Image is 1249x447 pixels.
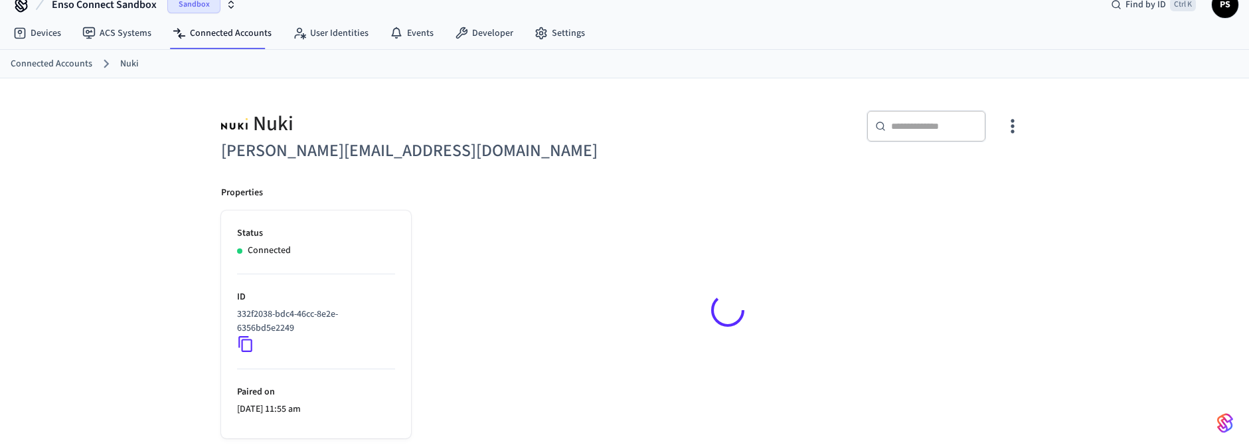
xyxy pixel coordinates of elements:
p: Connected [248,244,291,258]
a: ACS Systems [72,21,162,45]
h6: [PERSON_NAME][EMAIL_ADDRESS][DOMAIN_NAME] [221,137,617,165]
a: Connected Accounts [11,57,92,71]
p: 332f2038-bdc4-46cc-8e2e-6356bd5e2249 [237,308,390,335]
a: Connected Accounts [162,21,282,45]
a: Settings [524,21,596,45]
a: Nuki [120,57,139,71]
p: Paired on [237,385,395,399]
a: Developer [444,21,524,45]
p: Status [237,226,395,240]
img: Nuki Logo, Square [221,110,248,137]
a: Devices [3,21,72,45]
a: User Identities [282,21,379,45]
img: SeamLogoGradient.69752ec5.svg [1217,412,1233,434]
p: [DATE] 11:55 am [237,402,395,416]
div: Nuki [221,110,617,137]
p: ID [237,290,395,304]
p: Properties [221,186,263,200]
a: Events [379,21,444,45]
